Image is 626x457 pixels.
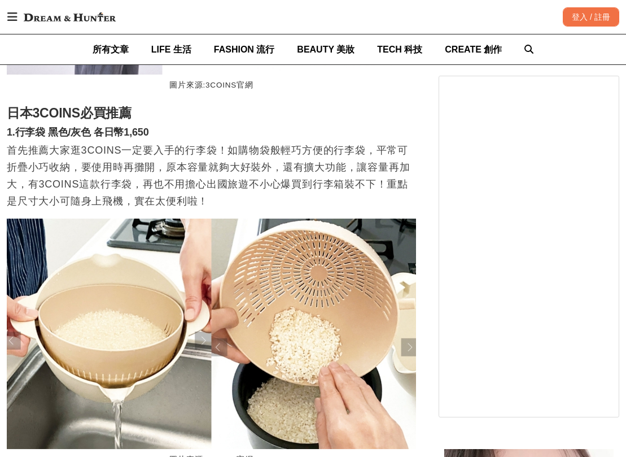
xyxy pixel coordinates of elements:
[377,34,422,64] a: TECH 科技
[7,219,416,449] img: 爆賣！日本3COINS必買推薦：行李袋、洗米盆、半自動捲線器...網友爆好評，看到先結帳再說
[445,45,502,54] span: CREATE 創作
[563,7,619,27] div: 登入 / 註冊
[214,45,275,54] span: FASHION 流行
[7,75,416,97] figcaption: 圖片來源:3COINS官網
[151,34,191,64] a: LIFE 生活
[93,34,129,64] a: 所有文章
[297,34,354,64] a: BEAUTY 美妝
[445,34,502,64] a: CREATE 創作
[214,34,275,64] a: FASHION 流行
[93,45,129,54] span: 所有文章
[7,142,416,210] p: 首先推薦大家逛3COINS一定要入手的行李袋！如購物袋般輕巧方便的行李袋，平常可折疊小巧收納，要使用時再攤開，原本容量就夠大好裝外，還有擴大功能，讓容量再加大，有3COINS這款行李袋，再也不用...
[297,45,354,54] span: BEAUTY 美妝
[18,7,121,27] img: Dream & Hunter
[7,106,416,121] h2: 日本3COINS必買推薦
[377,45,422,54] span: TECH 科技
[151,45,191,54] span: LIFE 生活
[7,127,416,139] h3: 1.行李袋 黑色/灰色 各日幣1,650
